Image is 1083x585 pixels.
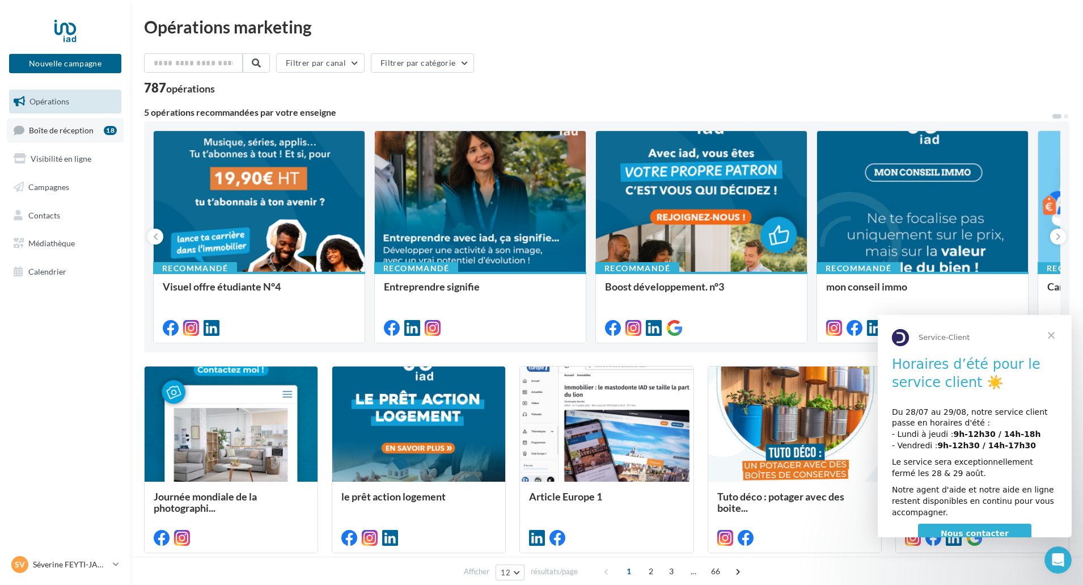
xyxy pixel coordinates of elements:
[707,562,725,580] span: 66
[166,83,215,94] div: opérations
[7,260,124,284] a: Calendrier
[40,209,154,229] a: Nous contacter
[496,565,524,580] button: 12
[878,315,1072,537] iframe: Intercom live chat message
[144,82,215,94] div: 787
[7,175,124,199] a: Campagnes
[642,562,660,580] span: 2
[501,568,510,577] span: 12
[144,18,1069,35] div: Opérations marketing
[29,96,69,106] span: Opérations
[104,126,117,135] div: 18
[826,280,907,293] span: mon conseil immo
[620,562,638,580] span: 1
[7,147,124,171] a: Visibilité en ligne
[154,490,257,514] span: Journée mondiale de la photographi...
[1044,546,1072,574] iframe: Intercom live chat
[29,125,94,134] span: Boîte de réception
[144,108,1051,117] div: 5 opérations recommandées par votre enseigne
[531,566,578,577] span: résultats/page
[28,238,75,248] span: Médiathèque
[9,54,121,73] button: Nouvelle campagne
[374,262,458,275] div: Recommandé
[163,280,281,293] span: Visuel offre étudiante N°4
[529,490,602,503] span: Article Europe 1
[341,490,446,503] span: le prêt action logement
[371,53,474,73] button: Filtrer par catégorie
[595,262,679,275] div: Recommandé
[7,90,124,113] a: Opérations
[684,562,703,580] span: ...
[28,267,66,276] span: Calendrier
[63,214,131,223] span: Nous contacter
[15,559,25,570] span: Sv
[7,204,124,228] a: Contacts
[464,566,489,577] span: Afficher
[817,262,900,275] div: Recommandé
[276,53,365,73] button: Filtrer par canal
[31,154,91,163] span: Visibilité en ligne
[153,262,237,275] div: Recommandé
[28,210,60,220] span: Contacts
[384,280,480,293] span: Entreprendre signifie
[7,232,124,255] a: Médiathèque
[9,554,121,575] a: Sv Séverine FEYTI-JAUZELON
[33,559,108,570] p: Séverine FEYTI-JAUZELON
[7,118,124,142] a: Boîte de réception18
[28,182,69,192] span: Campagnes
[662,562,680,580] span: 3
[717,490,844,514] span: Tuto déco : potager avec des boite...
[605,280,724,293] span: Boost développement. n°3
